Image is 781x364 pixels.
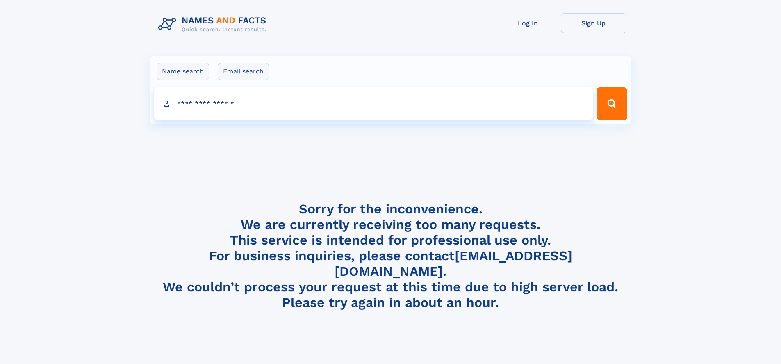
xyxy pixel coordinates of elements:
[597,87,627,120] button: Search Button
[155,201,626,311] h4: Sorry for the inconvenience. We are currently receiving too many requests. This service is intend...
[155,13,273,35] img: Logo Names and Facts
[157,63,209,80] label: Name search
[218,63,269,80] label: Email search
[561,13,626,33] a: Sign Up
[154,87,593,120] input: search input
[495,13,561,33] a: Log In
[335,248,572,279] a: [EMAIL_ADDRESS][DOMAIN_NAME]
